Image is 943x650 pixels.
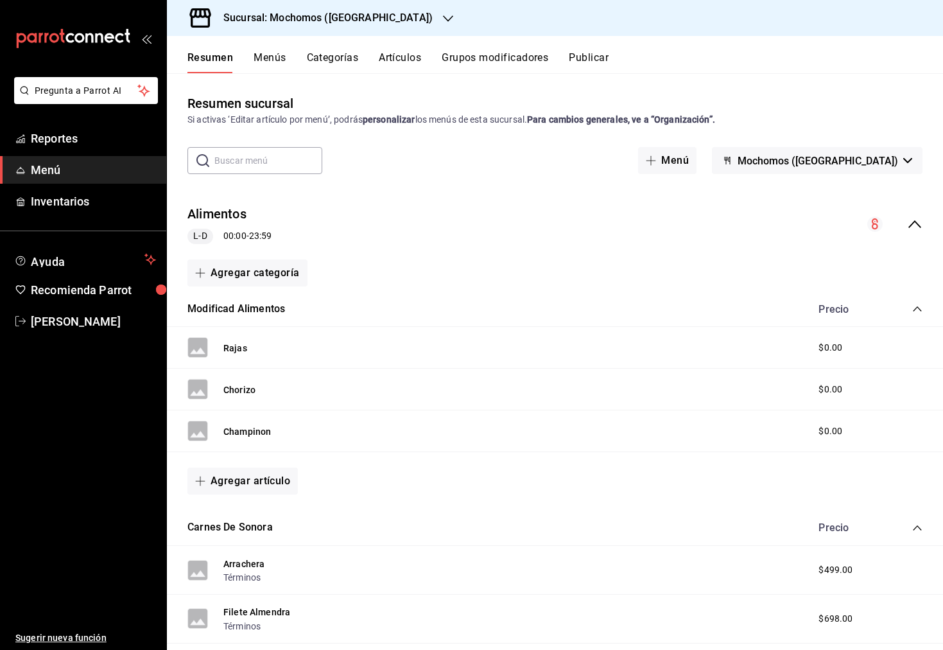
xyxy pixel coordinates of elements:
button: Menú [638,147,696,174]
button: Arrachera [223,558,264,570]
button: Menús [254,51,286,73]
button: Modificad Alimentos [187,302,285,317]
span: Ayuda [31,252,139,267]
div: navigation tabs [187,51,943,73]
div: collapse-menu-row [167,195,943,254]
span: Recomienda Parrot [31,281,156,299]
button: Agregar categoría [187,259,307,286]
div: Precio [806,303,888,315]
button: Carnes De Sonora [187,520,273,535]
button: Resumen [187,51,233,73]
button: Filete Almendra [223,606,290,619]
div: Precio [806,522,888,534]
span: $0.00 [818,425,842,438]
button: Pregunta a Parrot AI [14,77,158,104]
span: Pregunta a Parrot AI [35,84,138,98]
h3: Sucursal: Mochomos ([GEOGRAPHIC_DATA]) [213,10,433,26]
strong: Para cambios generales, ve a “Organización”. [527,114,715,125]
span: Sugerir nueva función [15,631,156,645]
span: L-D [188,229,212,243]
a: Pregunta a Parrot AI [9,93,158,107]
button: Champinon [223,425,271,438]
button: Publicar [569,51,609,73]
button: open_drawer_menu [141,33,151,44]
span: Inventarios [31,193,156,210]
div: Si activas ‘Editar artículo por menú’, podrás los menús de esta sucursal. [187,113,922,127]
span: $0.00 [818,341,842,355]
span: Reportes [31,130,156,147]
button: Mochomos ([GEOGRAPHIC_DATA]) [712,147,922,174]
span: [PERSON_NAME] [31,313,156,330]
button: Alimentos [187,205,247,224]
button: collapse-category-row [912,523,922,533]
input: Buscar menú [214,148,322,173]
div: Resumen sucursal [187,94,293,113]
strong: personalizar [363,114,415,125]
div: 00:00 - 23:59 [187,229,272,244]
button: Chorizo [223,383,255,396]
button: collapse-category-row [912,304,922,314]
button: Artículos [379,51,421,73]
button: Rajas [223,342,247,355]
button: Términos [223,571,261,584]
span: $499.00 [818,563,852,577]
span: $698.00 [818,612,852,626]
button: Grupos modificadores [442,51,548,73]
span: $0.00 [818,383,842,396]
button: Categorías [307,51,359,73]
button: Términos [223,620,261,633]
span: Menú [31,161,156,179]
button: Agregar artículo [187,468,298,495]
span: Mochomos ([GEOGRAPHIC_DATA]) [738,155,898,167]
